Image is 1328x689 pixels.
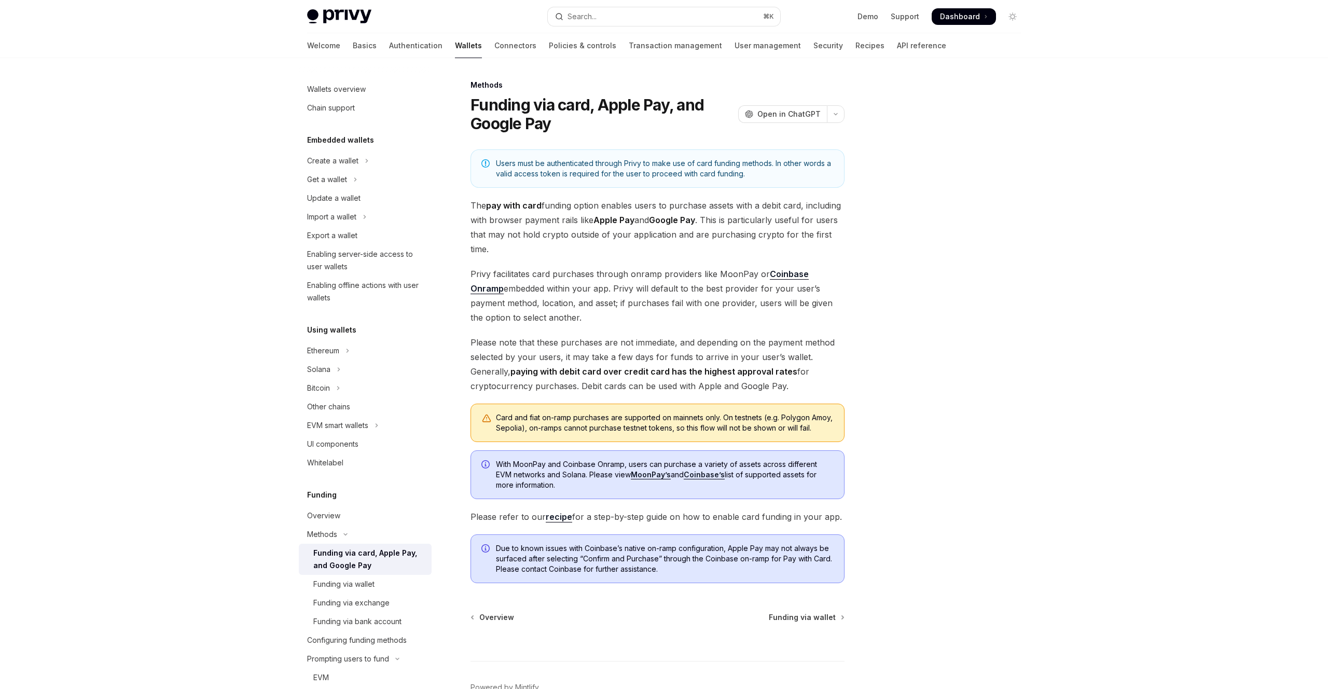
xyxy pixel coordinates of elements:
a: Funding via exchange [299,594,432,612]
button: Toggle Solana section [299,360,432,379]
a: Wallets [455,33,482,58]
div: UI components [307,438,358,450]
a: Security [813,33,843,58]
a: Enabling server-side access to user wallets [299,245,432,276]
a: Welcome [307,33,340,58]
button: Open search [548,7,780,26]
span: With MoonPay and Coinbase Onramp, users can purchase a variety of assets across different EVM net... [496,459,834,490]
button: Toggle Methods section [299,525,432,544]
a: Support [891,11,919,22]
a: Funding via bank account [299,612,432,631]
div: Methods [307,528,337,541]
button: Toggle Ethereum section [299,341,432,360]
div: Wallets overview [307,83,366,95]
a: UI components [299,435,432,453]
a: Overview [299,506,432,525]
a: Export a wallet [299,226,432,245]
a: Wallets overview [299,80,432,99]
button: Toggle Create a wallet section [299,151,432,170]
div: Chain support [307,102,355,114]
strong: pay with card [486,200,542,211]
a: Funding via wallet [299,575,432,594]
span: The funding option enables users to purchase assets with a debit card, including with browser pay... [471,198,845,256]
h5: Embedded wallets [307,134,374,146]
span: Privy facilitates card purchases through onramp providers like MoonPay or embedded within your ap... [471,267,845,325]
a: Chain support [299,99,432,117]
div: Search... [568,10,597,23]
a: Overview [472,612,514,623]
a: Other chains [299,397,432,416]
div: Export a wallet [307,229,357,242]
img: light logo [307,9,371,24]
a: Funding via wallet [769,612,843,623]
div: Funding via wallet [313,578,375,590]
div: Create a wallet [307,155,358,167]
button: Toggle Get a wallet section [299,170,432,189]
a: Configuring funding methods [299,631,432,650]
a: Connectors [494,33,536,58]
strong: Apple Pay [593,215,634,225]
div: Bitcoin [307,382,330,394]
div: Update a wallet [307,192,361,204]
button: Toggle Bitcoin section [299,379,432,397]
span: Dashboard [940,11,980,22]
div: Funding via exchange [313,597,390,609]
span: ⌘ K [763,12,774,21]
button: Open in ChatGPT [738,105,827,123]
a: Coinbase’s [684,470,725,479]
div: Enabling offline actions with user wallets [307,279,425,304]
span: Please refer to our for a step-by-step guide on how to enable card funding in your app. [471,509,845,524]
button: Toggle dark mode [1004,8,1021,25]
span: Overview [479,612,514,623]
a: Basics [353,33,377,58]
div: Whitelabel [307,457,343,469]
span: Users must be authenticated through Privy to make use of card funding methods. In other words a v... [496,158,834,179]
div: Configuring funding methods [307,634,407,646]
a: Whitelabel [299,453,432,472]
span: Open in ChatGPT [757,109,821,119]
h5: Funding [307,489,337,501]
svg: Info [481,460,492,471]
a: Recipes [855,33,884,58]
div: EVM smart wallets [307,419,368,432]
a: recipe [546,512,572,522]
a: Demo [857,11,878,22]
div: Import a wallet [307,211,356,223]
a: API reference [897,33,946,58]
strong: Google Pay [649,215,695,225]
div: Methods [471,80,845,90]
a: Update a wallet [299,189,432,208]
div: Funding via bank account [313,615,402,628]
svg: Warning [481,414,492,424]
a: Policies & controls [549,33,616,58]
div: Card and fiat on-ramp purchases are supported on mainnets only. On testnets (e.g. Polygon Amoy, S... [496,412,834,433]
div: EVM [313,671,329,684]
span: Funding via wallet [769,612,836,623]
button: Toggle Import a wallet section [299,208,432,226]
button: Toggle EVM smart wallets section [299,416,432,435]
svg: Info [481,544,492,555]
div: Get a wallet [307,173,347,186]
a: Authentication [389,33,442,58]
div: Funding via card, Apple Pay, and Google Pay [313,547,425,572]
button: Toggle Prompting users to fund section [299,650,432,668]
div: Solana [307,363,330,376]
svg: Note [481,159,490,168]
a: Funding via card, Apple Pay, and Google Pay [299,544,432,575]
h1: Funding via card, Apple Pay, and Google Pay [471,95,734,133]
a: Enabling offline actions with user wallets [299,276,432,307]
span: Please note that these purchases are not immediate, and depending on the payment method selected ... [471,335,845,393]
strong: paying with debit card over credit card has the highest approval rates [510,366,797,377]
a: Transaction management [629,33,722,58]
h5: Using wallets [307,324,356,336]
a: EVM [299,668,432,687]
div: Overview [307,509,340,522]
a: Dashboard [932,8,996,25]
a: MoonPay’s [631,470,671,479]
a: User management [735,33,801,58]
span: Due to known issues with Coinbase’s native on-ramp configuration, Apple Pay may not always be sur... [496,543,834,574]
div: Prompting users to fund [307,653,389,665]
div: Other chains [307,401,350,413]
div: Enabling server-side access to user wallets [307,248,425,273]
div: Ethereum [307,344,339,357]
